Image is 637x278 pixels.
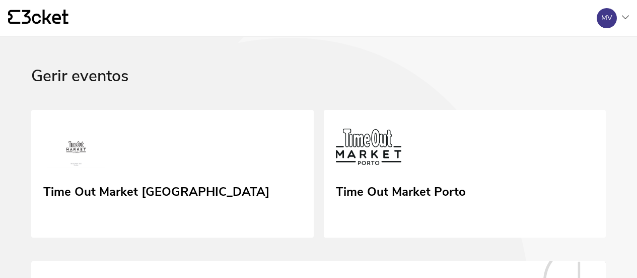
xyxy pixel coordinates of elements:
[43,181,269,199] div: Time Out Market [GEOGRAPHIC_DATA]
[8,10,20,24] g: {' '}
[8,10,68,27] a: {' '}
[336,181,466,199] div: Time Out Market Porto
[31,67,606,110] div: Gerir eventos
[43,126,109,172] img: Time Out Market Lisboa
[324,110,606,238] a: Time Out Market Porto Time Out Market Porto
[336,126,401,172] img: Time Out Market Porto
[31,110,314,238] a: Time Out Market Lisboa Time Out Market [GEOGRAPHIC_DATA]
[601,14,612,22] div: MV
